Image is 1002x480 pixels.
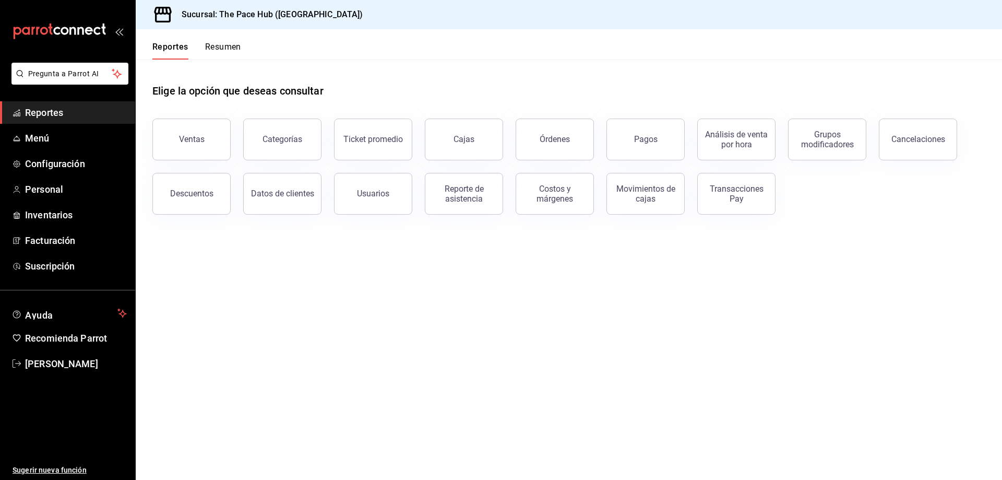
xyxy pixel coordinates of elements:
button: Grupos modificadores [788,119,866,160]
div: Ventas [179,134,205,144]
div: Análisis de venta por hora [704,130,769,149]
span: Recomienda Parrot [25,331,127,345]
div: Cajas [454,133,475,146]
div: Pagos [634,134,658,144]
div: Descuentos [170,189,213,198]
button: Ventas [152,119,231,160]
div: Costos y márgenes [522,184,587,204]
a: Cajas [425,119,503,160]
button: Resumen [205,42,241,60]
div: Grupos modificadores [795,130,860,149]
div: Órdenes [540,134,570,144]
button: Costos y márgenes [516,173,594,215]
span: Configuración [25,157,127,171]
span: Inventarios [25,208,127,222]
button: Cancelaciones [879,119,957,160]
div: Datos de clientes [251,189,314,198]
button: Pregunta a Parrot AI [11,63,128,85]
span: Sugerir nueva función [13,465,127,476]
a: Pregunta a Parrot AI [7,76,128,87]
button: open_drawer_menu [115,27,123,36]
div: Transacciones Pay [704,184,769,204]
button: Análisis de venta por hora [697,119,776,160]
button: Pagos [606,119,685,160]
span: [PERSON_NAME] [25,357,127,371]
div: Categorías [263,134,302,144]
span: Reportes [25,106,127,120]
span: Personal [25,182,127,196]
div: Movimientos de cajas [613,184,678,204]
div: Cancelaciones [891,134,945,144]
span: Pregunta a Parrot AI [28,68,112,79]
div: Usuarios [357,189,389,198]
span: Ayuda [25,307,113,320]
button: Reportes [152,42,188,60]
button: Transacciones Pay [697,173,776,215]
button: Usuarios [334,173,412,215]
span: Facturación [25,233,127,248]
span: Menú [25,131,127,145]
button: Datos de clientes [243,173,321,215]
h3: Sucursal: The Pace Hub ([GEOGRAPHIC_DATA]) [173,8,363,21]
h1: Elige la opción que deseas consultar [152,83,324,99]
div: Ticket promedio [343,134,403,144]
button: Reporte de asistencia [425,173,503,215]
button: Categorías [243,119,321,160]
div: Reporte de asistencia [432,184,496,204]
span: Suscripción [25,259,127,273]
div: navigation tabs [152,42,241,60]
button: Descuentos [152,173,231,215]
button: Órdenes [516,119,594,160]
button: Ticket promedio [334,119,412,160]
button: Movimientos de cajas [606,173,685,215]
